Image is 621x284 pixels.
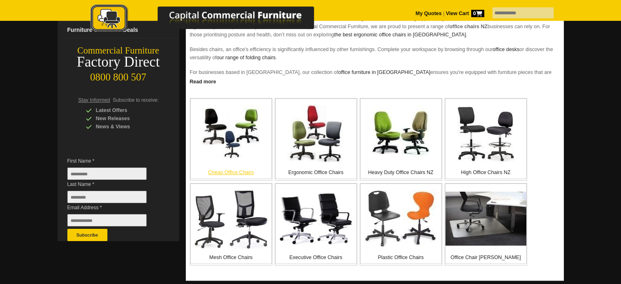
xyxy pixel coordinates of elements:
p: Plastic Office Chairs [361,253,441,262]
span: First Name * [67,157,159,165]
div: Commercial Furniture [58,45,179,56]
span: Subscribe to receive: [113,97,158,103]
strong: View Cart [446,11,484,16]
a: our range of folding chairs [217,55,276,60]
button: Subscribe [67,229,107,241]
img: Mesh Office Chairs [194,189,268,248]
a: My Quotes [416,11,442,16]
div: 0800 800 507 [58,67,179,83]
div: Factory Direct [58,56,179,68]
img: Cheap Office Chairs [203,105,260,162]
div: Latest Offers [86,106,163,114]
p: Office Chair [PERSON_NAME] [445,253,526,262]
p: Heavy Duty Office Chairs NZ [361,168,441,177]
p: High Office Chairs NZ [445,168,526,177]
div: New Releases [86,114,163,123]
p: The office chair is often the unsung hero of any workspace. support long hours of work, ensure co... [190,14,560,39]
a: Capital Commercial Furniture Logo [68,4,354,36]
a: Office Chair Mats Office Chair [PERSON_NAME] [445,183,527,266]
img: Plastic Office Chairs [364,190,438,247]
span: Email Address * [67,203,159,212]
p: For businesses based in [GEOGRAPHIC_DATA], our collection of ensures you're equipped with furnitu... [190,68,560,93]
a: Mesh Office Chairs Mesh Office Chairs [190,183,272,266]
div: News & Views [86,123,163,131]
p: Executive Office Chairs [276,253,356,262]
img: Capital Commercial Furniture Logo [68,4,354,34]
a: Executive Office Chairs Executive Office Chairs [275,183,357,266]
p: Cheap Office Chairs [191,168,272,177]
span: 0 [471,10,484,17]
a: View Cart0 [444,11,484,16]
strong: office chairs NZ [449,24,487,29]
img: Executive Office Chairs [279,192,353,245]
a: Ergonomic Office Chairs Ergonomic Office Chairs [275,98,357,181]
a: office desks [492,47,519,52]
a: Plastic Office Chairs Plastic Office Chairs [360,183,442,266]
span: Last Name * [67,180,159,188]
img: Ergonomic Office Chairs [287,105,345,162]
a: Cheap Office Chairs Cheap Office Chairs [190,98,272,181]
input: First Name * [67,168,147,180]
img: Heavy Duty Office Chairs NZ [372,105,430,162]
p: Mesh Office Chairs [191,253,272,262]
span: Stay Informed [78,97,110,103]
a: High Office Chairs NZ High Office Chairs NZ [445,98,527,181]
a: Heavy Duty Office Chairs NZ Heavy Duty Office Chairs NZ [360,98,442,181]
a: office furniture in [GEOGRAPHIC_DATA] [338,69,430,75]
p: Besides chairs, an office's efficiency is significantly influenced by other furnishings. Complete... [190,45,560,62]
a: Click to read more [186,76,564,86]
a: Furniture Clearance Deals [64,22,179,38]
p: Ergonomic Office Chairs [276,168,356,177]
a: the best ergonomic office chairs in [GEOGRAPHIC_DATA] [334,32,466,38]
img: High Office Chairs NZ [457,106,514,161]
img: Office Chair Mats [445,192,526,246]
input: Email Address * [67,214,147,226]
input: Last Name * [67,191,147,203]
